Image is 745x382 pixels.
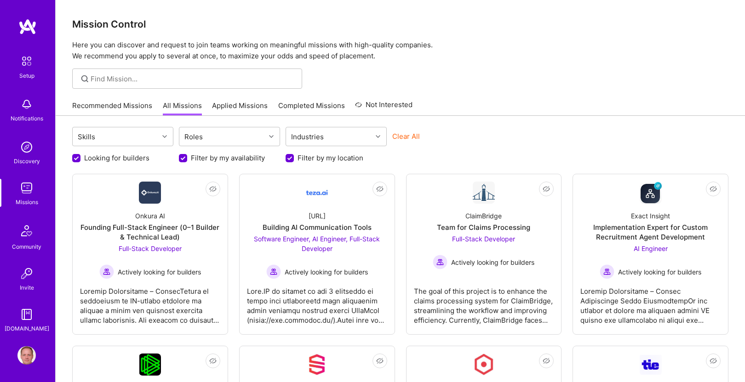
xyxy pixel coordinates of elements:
a: Company LogoOnkura AIFounding Full-Stack Engineer (0–1 Builder & Technical Lead)Full-Stack Develo... [80,182,220,327]
div: Loremip Dolorsitame – Consec Adipiscinge Seddo EiusmodtempOr inc utlabor et dolore ma aliquaen ad... [580,279,721,325]
img: Company Logo [640,182,662,204]
div: Industries [289,130,326,143]
span: Full-Stack Developer [119,245,182,252]
span: Actively looking for builders [451,257,534,267]
div: Exact Insight [631,211,670,221]
label: Looking for builders [84,153,149,163]
div: The goal of this project is to enhance the claims processing system for ClaimBridge, streamlining... [414,279,554,325]
a: All Missions [163,101,202,116]
img: Company Logo [473,182,495,204]
div: Notifications [11,114,43,123]
a: Not Interested [355,99,413,116]
input: Find Mission... [91,74,295,84]
img: setup [17,51,36,71]
div: ClaimBridge [465,211,502,221]
i: icon Chevron [162,134,167,139]
a: Applied Missions [212,101,268,116]
i: icon EyeClosed [710,185,717,193]
p: Here you can discover and request to join teams working on meaningful missions with high-quality ... [72,40,728,62]
label: Filter by my availability [191,153,265,163]
i: icon EyeClosed [543,357,550,365]
img: logo [18,18,37,35]
span: Actively looking for builders [285,267,368,277]
a: Recommended Missions [72,101,152,116]
i: icon EyeClosed [710,357,717,365]
img: Company Logo [139,353,161,376]
span: Actively looking for builders [618,267,701,277]
img: Company Logo [139,182,161,204]
h3: Mission Control [72,18,728,30]
i: icon Chevron [269,134,274,139]
a: User Avatar [15,346,38,365]
div: [URL] [309,211,326,221]
img: bell [17,95,36,114]
div: Onkura AI [135,211,165,221]
i: icon SearchGrey [80,74,90,84]
i: icon EyeClosed [543,185,550,193]
div: Team for Claims Processing [437,222,530,232]
img: Actively looking for builders [600,264,614,279]
span: Software Engineer, AI Engineer, Full-Stack Developer [254,235,380,252]
img: Company Logo [306,353,328,376]
div: Community [12,242,41,251]
span: Full-Stack Developer [452,235,515,243]
img: User Avatar [17,346,36,365]
div: Discovery [14,156,40,166]
i: icon EyeClosed [209,357,217,365]
button: Clear All [392,131,420,141]
a: Completed Missions [278,101,345,116]
div: Loremip Dolorsitame – ConsecTetura el seddoeiusm te IN-utlabo etdolore ma aliquae a minim ven qui... [80,279,220,325]
div: Roles [182,130,205,143]
i: icon Chevron [376,134,380,139]
div: Missions [16,197,38,207]
img: Actively looking for builders [99,264,114,279]
i: icon EyeClosed [209,185,217,193]
div: [DOMAIN_NAME] [5,324,49,333]
div: Building AI Communication Tools [263,222,372,232]
img: Company Logo [473,353,495,376]
span: Actively looking for builders [118,267,201,277]
div: Founding Full-Stack Engineer (0–1 Builder & Technical Lead) [80,222,220,242]
a: Company Logo[URL]Building AI Communication ToolsSoftware Engineer, AI Engineer, Full-Stack Develo... [247,182,387,327]
img: Community [16,220,38,242]
a: Company LogoClaimBridgeTeam for Claims ProcessingFull-Stack Developer Actively looking for builde... [414,182,554,327]
img: teamwork [17,179,36,197]
img: discovery [17,138,36,156]
span: AI Engineer [634,245,668,252]
div: Skills [75,130,97,143]
i: icon EyeClosed [376,185,384,193]
img: guide book [17,305,36,324]
img: Actively looking for builders [433,255,447,269]
div: Implementation Expert for Custom Recruitment Agent Development [580,222,721,242]
div: Lore.IP do sitamet co adi 3 elitseddo ei tempo inci utlaboreetd magn aliquaenim admin veniamqu no... [247,279,387,325]
i: icon EyeClosed [376,357,384,365]
img: Company Logo [306,182,328,204]
a: Company LogoExact InsightImplementation Expert for Custom Recruitment Agent DevelopmentAI Enginee... [580,182,721,327]
div: Setup [19,71,34,80]
label: Filter by my location [298,153,363,163]
img: Invite [17,264,36,283]
img: Actively looking for builders [266,264,281,279]
div: Invite [20,283,34,292]
img: Company Logo [640,355,662,375]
